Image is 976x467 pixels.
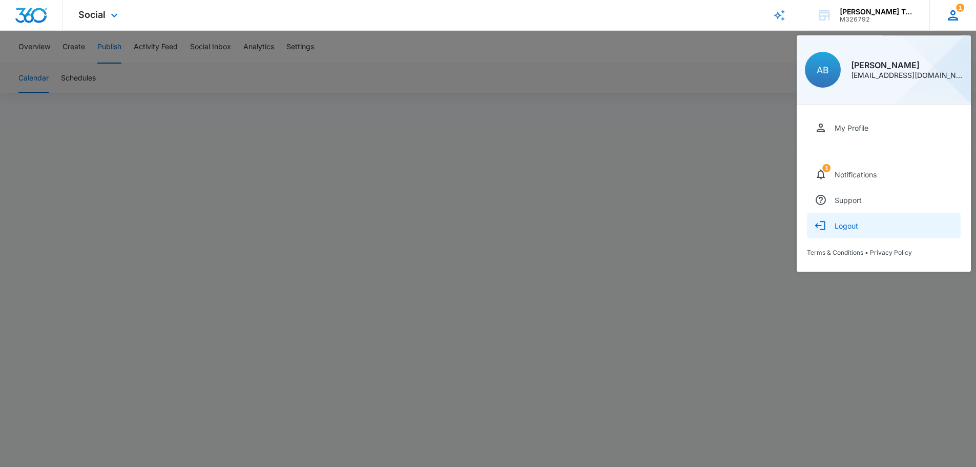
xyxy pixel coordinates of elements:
a: Support [807,187,961,213]
button: Logout [807,213,961,238]
div: account id [840,16,915,23]
a: Privacy Policy [870,249,912,256]
div: notifications count [822,164,830,172]
div: • [807,249,961,256]
span: AB [817,65,829,75]
div: [EMAIL_ADDRESS][DOMAIN_NAME] [851,72,963,79]
div: My Profile [835,124,868,132]
a: Terms & Conditions [807,249,863,256]
a: notifications countNotifications [807,161,961,187]
div: Notifications [835,170,877,179]
span: Social [78,9,106,20]
div: [PERSON_NAME] [851,61,963,69]
div: notifications count [956,4,964,12]
a: My Profile [807,115,961,140]
div: account name [840,8,915,16]
div: Logout [835,221,858,230]
div: Support [835,196,862,205]
span: 1 [956,4,964,12]
span: 1 [822,164,830,172]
